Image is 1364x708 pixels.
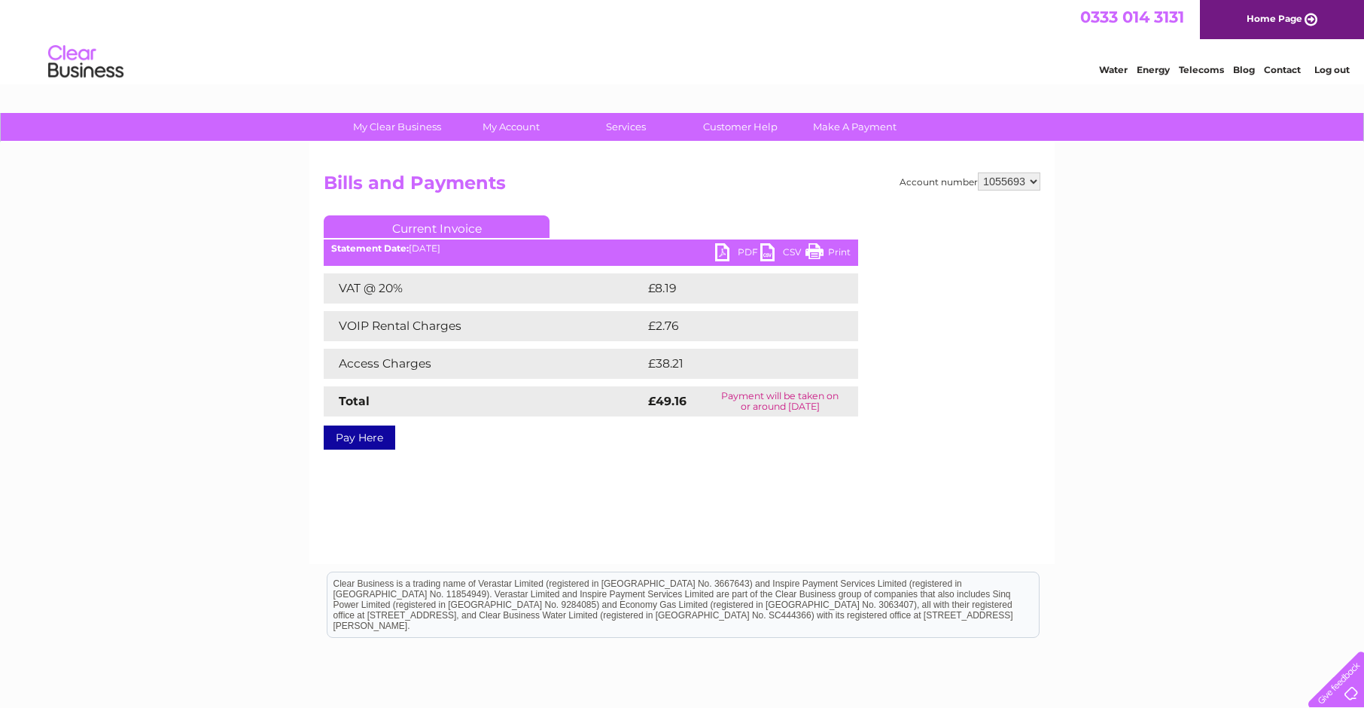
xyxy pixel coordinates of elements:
[1080,8,1184,26] a: 0333 014 3131
[324,172,1040,201] h2: Bills and Payments
[564,113,688,141] a: Services
[644,311,823,341] td: £2.76
[648,394,687,408] strong: £49.16
[324,273,644,304] td: VAT @ 20%
[327,8,1039,73] div: Clear Business is a trading name of Verastar Limited (registered in [GEOGRAPHIC_DATA] No. 3667643...
[644,349,827,379] td: £38.21
[335,113,459,141] a: My Clear Business
[324,426,395,450] a: Pay Here
[324,349,644,379] td: Access Charges
[324,215,550,238] a: Current Invoice
[324,243,858,254] div: [DATE]
[805,243,851,265] a: Print
[1179,64,1224,75] a: Telecoms
[1264,64,1301,75] a: Contact
[644,273,821,304] td: £8.19
[339,394,370,408] strong: Total
[900,172,1040,191] div: Account number
[449,113,574,141] a: My Account
[702,386,858,417] td: Payment will be taken on or around [DATE]
[760,243,805,265] a: CSV
[324,311,644,341] td: VOIP Rental Charges
[47,39,124,85] img: logo.png
[678,113,802,141] a: Customer Help
[793,113,917,141] a: Make A Payment
[331,243,409,254] b: Statement Date:
[1233,64,1255,75] a: Blog
[1099,64,1128,75] a: Water
[1137,64,1170,75] a: Energy
[1314,64,1350,75] a: Log out
[715,243,760,265] a: PDF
